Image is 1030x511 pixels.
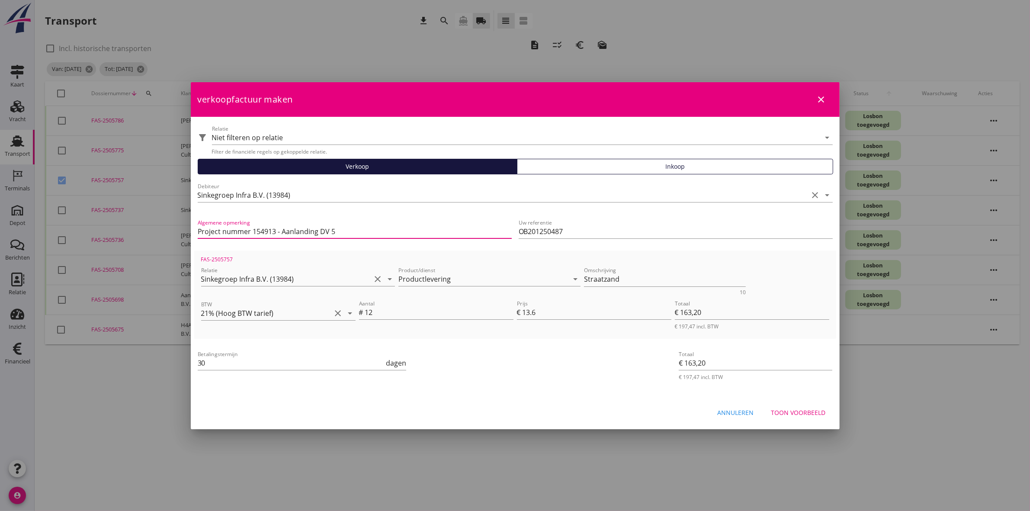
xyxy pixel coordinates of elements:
[584,272,746,286] textarea: Omschrijving
[517,159,833,174] button: Inkoop
[346,162,369,171] span: Verkoop
[198,132,208,143] i: filter_alt
[675,305,829,319] input: Totaal
[711,405,761,421] button: Annuleren
[201,306,331,320] input: BTW
[372,274,383,284] i: clear
[822,190,833,200] i: arrow_drop_down
[198,159,518,174] button: Verkoop
[740,290,746,295] div: 10
[384,358,406,368] div: dagen
[212,134,283,141] div: Niet filteren op relatie
[810,190,821,200] i: clear
[201,256,233,263] span: FAS-2505757
[198,188,809,202] input: Debiteur
[665,162,685,171] span: Inkoop
[333,308,343,318] i: clear
[517,307,523,318] div: €
[570,274,581,284] i: arrow_drop_down
[822,132,833,143] i: arrow_drop_down
[198,356,385,370] input: Betalingstermijn
[359,307,365,318] div: #
[764,405,833,421] button: Toon voorbeeld
[816,94,827,105] i: close
[212,148,833,155] div: Filter de financiële regels op gekoppelde relatie.
[398,272,568,286] input: Product/dienst
[679,373,832,381] div: € 197,47 incl. BTW
[679,356,832,370] input: Totaal
[519,225,833,238] input: Uw referentie
[771,408,826,417] div: Toon voorbeeld
[198,225,512,238] input: Algemene opmerking
[201,272,371,286] input: Relatie
[365,305,513,319] input: Aantal
[675,323,829,330] div: € 197,47 incl. BTW
[345,308,356,318] i: arrow_drop_down
[191,82,840,117] div: verkoopfactuur maken
[385,274,395,284] i: arrow_drop_down
[523,305,671,319] input: Prijs
[718,408,754,417] div: Annuleren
